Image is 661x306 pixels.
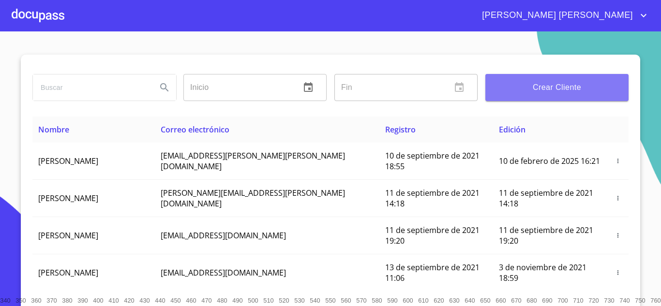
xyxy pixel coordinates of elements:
[499,188,593,209] span: 11 de septiembre de 2021 14:18
[325,297,335,304] span: 550
[604,297,614,304] span: 730
[480,297,490,304] span: 650
[15,297,26,304] span: 350
[310,297,320,304] span: 540
[46,297,57,304] span: 370
[93,297,103,304] span: 400
[139,297,150,304] span: 430
[493,81,621,94] span: Crear Cliente
[511,297,521,304] span: 670
[33,74,149,101] input: search
[38,193,98,204] span: [PERSON_NAME]
[619,297,630,304] span: 740
[186,297,196,304] span: 460
[161,150,345,172] span: [EMAIL_ADDRESS][PERSON_NAME][PERSON_NAME][DOMAIN_NAME]
[385,188,480,209] span: 11 de septiembre de 2021 14:18
[38,230,98,241] span: [PERSON_NAME]
[650,297,661,304] span: 760
[108,297,119,304] span: 410
[155,297,165,304] span: 440
[485,74,629,101] button: Crear Cliente
[418,297,428,304] span: 610
[38,156,98,166] span: [PERSON_NAME]
[38,267,98,278] span: [PERSON_NAME]
[38,124,69,135] span: Nombre
[385,150,480,172] span: 10 de septiembre de 2021 18:55
[499,124,526,135] span: Edición
[294,297,304,304] span: 530
[217,297,227,304] span: 480
[341,297,351,304] span: 560
[557,297,568,304] span: 700
[434,297,444,304] span: 620
[372,297,382,304] span: 580
[385,124,416,135] span: Registro
[153,76,176,99] button: Search
[387,297,397,304] span: 590
[263,297,273,304] span: 510
[201,297,211,304] span: 470
[124,297,134,304] span: 420
[77,297,88,304] span: 390
[161,188,345,209] span: [PERSON_NAME][EMAIL_ADDRESS][PERSON_NAME][DOMAIN_NAME]
[385,225,480,246] span: 11 de septiembre de 2021 19:20
[403,297,413,304] span: 600
[248,297,258,304] span: 500
[161,124,229,135] span: Correo electrónico
[588,297,599,304] span: 720
[161,267,286,278] span: [EMAIL_ADDRESS][DOMAIN_NAME]
[475,8,638,23] span: [PERSON_NAME] [PERSON_NAME]
[385,262,480,283] span: 13 de septiembre de 2021 11:06
[465,297,475,304] span: 640
[475,8,649,23] button: account of current user
[356,297,366,304] span: 570
[279,297,289,304] span: 520
[161,230,286,241] span: [EMAIL_ADDRESS][DOMAIN_NAME]
[499,225,593,246] span: 11 de septiembre de 2021 19:20
[499,156,600,166] span: 10 de febrero de 2025 16:21
[31,297,41,304] span: 360
[542,297,552,304] span: 690
[635,297,645,304] span: 750
[526,297,537,304] span: 680
[449,297,459,304] span: 630
[62,297,72,304] span: 380
[499,262,586,283] span: 3 de noviembre de 2021 18:59
[573,297,583,304] span: 710
[170,297,180,304] span: 450
[496,297,506,304] span: 660
[232,297,242,304] span: 490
